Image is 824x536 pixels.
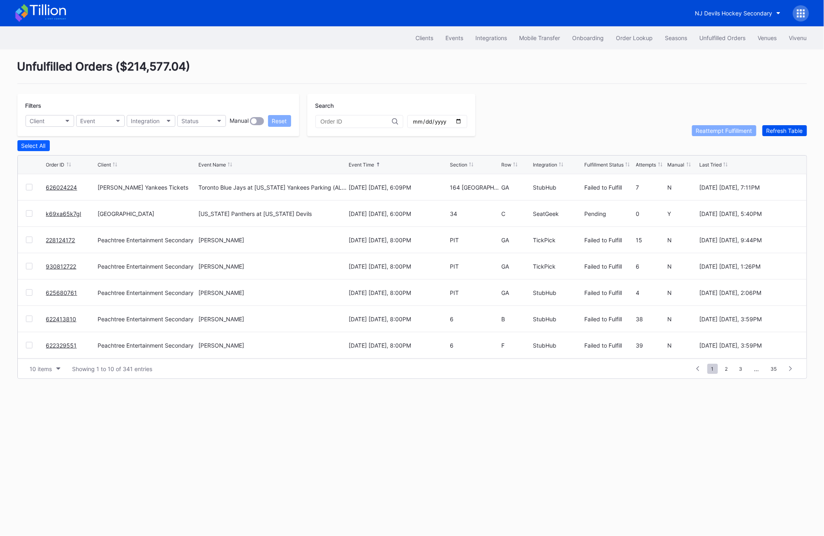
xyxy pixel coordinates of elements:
[699,316,798,322] div: [DATE] [DATE], 3:59PM
[533,263,582,270] div: TickPick
[349,237,447,243] div: [DATE] [DATE], 8:00PM
[721,364,732,374] span: 2
[349,162,374,168] div: Event Time
[98,210,196,217] div: [GEOGRAPHIC_DATA]
[349,316,447,322] div: [DATE] [DATE], 8:00PM
[76,115,125,127] button: Event
[501,162,511,168] div: Row
[584,210,634,217] div: Pending
[665,34,688,41] div: Seasons
[98,162,111,168] div: Client
[450,342,499,349] div: 6
[767,127,803,134] div: Refresh Table
[198,237,244,243] div: [PERSON_NAME]
[610,30,659,45] button: Order Lookup
[17,140,50,151] button: Select All
[584,289,634,296] div: Failed to Fulfill
[315,102,467,109] div: Search
[272,117,287,124] div: Reset
[446,34,464,41] div: Events
[182,117,199,124] div: Status
[533,184,582,191] div: StubHub
[668,237,697,243] div: N
[752,30,783,45] button: Venues
[450,289,499,296] div: PIT
[762,125,807,136] button: Refresh Table
[584,184,634,191] div: Failed to Fulfill
[699,263,798,270] div: [DATE] [DATE], 1:26PM
[699,184,798,191] div: [DATE] [DATE], 7:11PM
[349,184,447,191] div: [DATE] [DATE], 6:09PM
[501,263,531,270] div: GA
[198,342,244,349] div: [PERSON_NAME]
[699,342,798,349] div: [DATE] [DATE], 3:59PM
[694,30,752,45] button: Unfulfilled Orders
[636,263,666,270] div: 6
[566,30,610,45] button: Onboarding
[450,210,499,217] div: 34
[349,210,447,217] div: [DATE] [DATE], 6:00PM
[573,34,604,41] div: Onboarding
[699,162,722,168] div: Last Tried
[533,237,582,243] div: TickPick
[668,289,697,296] div: N
[349,263,447,270] div: [DATE] [DATE], 8:00PM
[127,115,175,127] button: Integration
[513,30,566,45] button: Mobile Transfer
[46,162,65,168] div: Order ID
[30,117,45,124] div: Client
[668,316,697,322] div: N
[700,34,746,41] div: Unfulfilled Orders
[501,289,531,296] div: GA
[616,34,653,41] div: Order Lookup
[692,125,756,136] button: Reattempt Fulfillment
[501,342,531,349] div: F
[450,162,467,168] div: Section
[72,365,153,372] div: Showing 1 to 10 of 341 entries
[46,342,77,349] a: 622329551
[321,118,392,125] input: Order ID
[198,162,226,168] div: Event Name
[735,364,747,374] span: 3
[668,263,697,270] div: N
[98,184,196,191] div: [PERSON_NAME] Yankees Tickets
[81,117,96,124] div: Event
[695,10,773,17] div: NJ Devils Hockey Secondary
[636,342,666,349] div: 39
[410,30,440,45] button: Clients
[177,115,226,127] button: Status
[21,142,46,149] div: Select All
[46,210,81,217] a: k69xa65k7gl
[668,184,697,191] div: N
[131,117,160,124] div: Integration
[668,210,697,217] div: Y
[501,237,531,243] div: GA
[268,115,291,127] button: Reset
[46,263,77,270] a: 930812722
[501,316,531,322] div: B
[533,162,557,168] div: Integration
[584,342,634,349] div: Failed to Fulfill
[767,364,781,374] span: 35
[198,289,244,296] div: [PERSON_NAME]
[520,34,560,41] div: Mobile Transfer
[533,289,582,296] div: StubHub
[450,184,499,191] div: 164 [GEOGRAPHIC_DATA]
[689,6,787,21] button: NJ Devils Hockey Secondary
[584,263,634,270] div: Failed to Fulfill
[98,237,196,243] div: Peachtree Entertainment Secondary
[198,316,244,322] div: [PERSON_NAME]
[470,30,513,45] button: Integrations
[450,316,499,322] div: 6
[98,316,196,322] div: Peachtree Entertainment Secondary
[46,316,77,322] a: 622413810
[783,30,813,45] a: Vivenu
[668,162,685,168] div: Manual
[789,34,807,41] div: Vivenu
[748,365,765,372] div: ...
